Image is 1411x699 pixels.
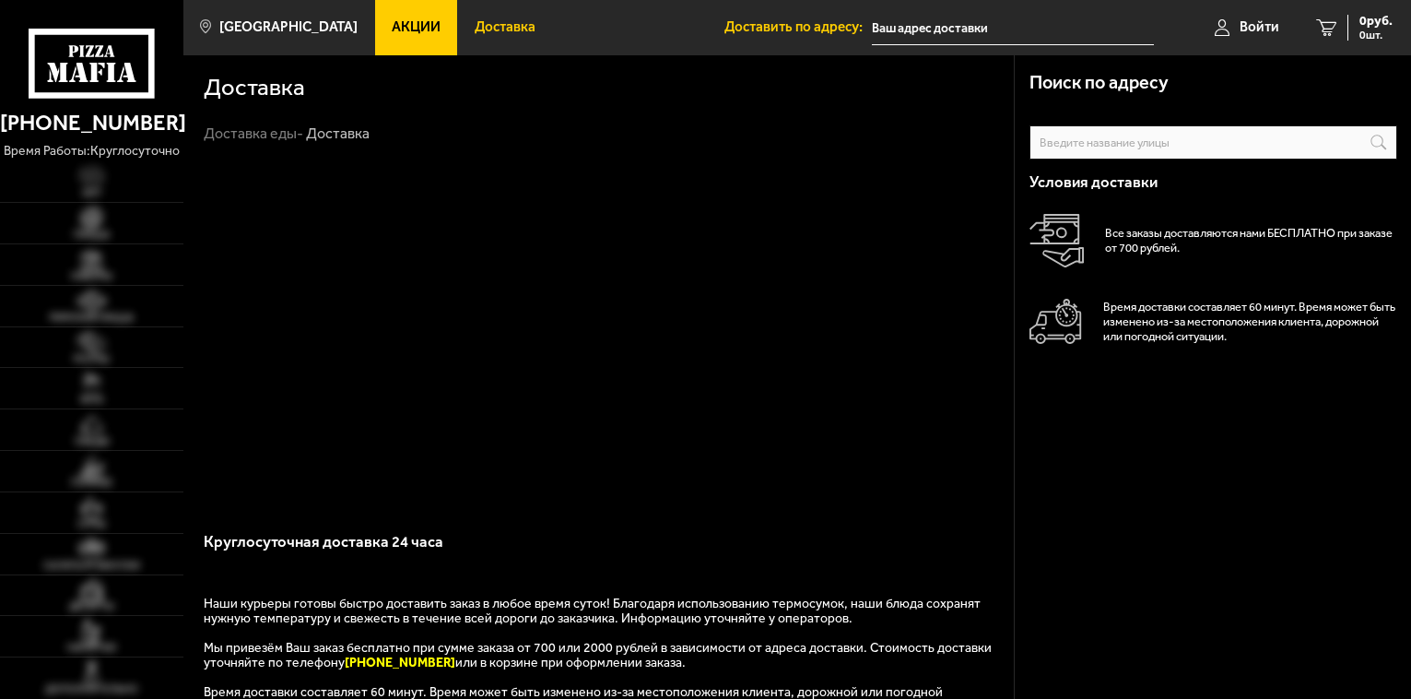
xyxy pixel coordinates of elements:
span: Мы привезём Ваш заказ бесплатно при сумме заказа от 700 или 2000 рублей в зависимости от адреса д... [204,640,992,670]
span: 0 руб. [1359,15,1393,28]
div: Доставка [306,124,370,144]
span: Войти [1240,20,1279,34]
span: Доставка [475,20,535,34]
h3: Поиск по адресу [1029,74,1169,92]
span: Наши курьеры готовы быстро доставить заказ в любое время суток! Благодаря использованию термосумо... [204,596,981,626]
p: Время доставки составляет 60 минут. Время может быть изменено из-за местоположения клиента, дорож... [1103,300,1396,344]
span: Акции [392,20,441,34]
a: Доставка еды- [204,124,303,142]
h1: Доставка [204,76,305,100]
b: [PHONE_NUMBER] [345,655,455,670]
h3: Условия доставки [1029,174,1397,190]
input: Ваш адрес доставки [872,11,1154,45]
h3: Круглосуточная доставка 24 часа [204,531,994,567]
p: Все заказы доставляются нами БЕСПЛАТНО при заказе от 700 рублей. [1105,226,1396,255]
img: Автомобиль доставки [1029,299,1082,344]
span: Доставить по адресу: [724,20,872,34]
span: [GEOGRAPHIC_DATA] [219,20,358,34]
input: Введите название улицы [1029,125,1397,160]
span: 0 шт. [1359,30,1393,41]
img: Оплата доставки [1029,214,1084,268]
